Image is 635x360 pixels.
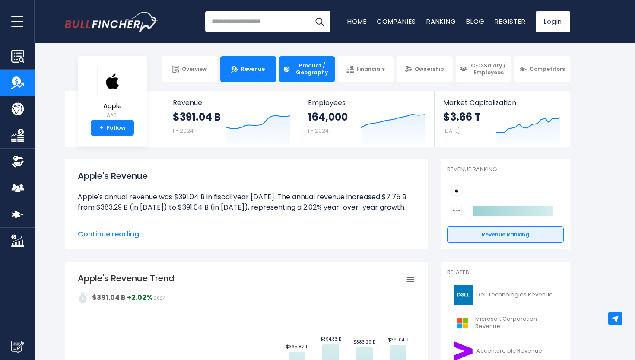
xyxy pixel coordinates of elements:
[338,56,394,82] a: Financials
[447,311,564,335] a: Microsoft Corporation Revenue
[447,166,564,173] p: Revenue Ranking
[11,155,24,168] img: Ownership
[443,99,561,107] span: Market Capitalization
[495,17,525,26] a: Register
[415,66,444,73] span: Ownership
[97,102,127,110] span: Apple
[173,127,194,134] small: FY 2024
[299,91,434,147] a: Employees 164,000 FY 2024
[99,124,104,132] strong: +
[536,11,570,32] a: Login
[435,91,569,147] a: Market Capitalization $3.66 T [DATE]
[65,12,158,32] img: Bullfincher logo
[447,226,564,243] a: Revenue Ranking
[309,11,330,32] button: Search
[97,112,127,119] small: AAPL
[293,62,331,76] span: Product / Geography
[173,110,221,124] strong: $391.04 B
[456,56,511,82] a: CEO Salary / Employees
[426,17,456,26] a: Ranking
[452,285,474,305] img: DELL logo
[286,344,308,350] text: $365.82 B
[97,67,128,121] a: Apple AAPL
[78,192,415,213] li: Apple's annual revenue was $391.04 B in fiscal year [DATE]. The annual revenue increased $7.75 B ...
[154,295,165,302] span: 2024
[353,339,375,345] text: $383.29 B
[470,62,508,76] span: CEO Salary / Employees
[308,127,329,134] small: FY 2024
[92,293,126,303] strong: $391.04 B
[514,56,570,82] a: Competitors
[397,56,452,82] a: Ownership
[65,12,158,32] a: Go to homepage
[452,313,473,333] img: MSFT logo
[447,283,564,307] a: Dell Technologies Revenue
[308,110,348,124] strong: 164,000
[182,66,207,73] span: Overview
[127,293,152,303] strong: +2.02%
[447,269,564,276] p: Related
[466,17,484,26] a: Blog
[347,17,366,26] a: Home
[388,337,408,343] text: $391.04 B
[443,110,481,124] strong: $3.66 T
[320,336,341,342] text: $394.33 B
[162,56,217,82] a: Overview
[530,66,565,73] span: Competitors
[78,169,415,182] h1: Apple's Revenue
[308,99,425,107] span: Employees
[241,66,265,73] span: Revenue
[78,229,415,239] span: Continue reading...
[164,91,299,147] a: Revenue $391.04 B FY 2024
[279,56,335,82] a: Product / Geography
[356,66,385,73] span: Financials
[451,206,462,216] img: Sony Group Corporation competitors logo
[443,127,460,134] small: [DATE]
[78,272,175,284] tspan: Apple's Revenue Trend
[78,292,88,303] img: addasd
[91,120,134,136] a: +Follow
[377,17,416,26] a: Companies
[78,223,415,254] li: Apple's quarterly revenue was $94.04 B in the quarter ending [DATE]. The quarterly revenue increa...
[220,56,276,82] a: Revenue
[451,185,462,196] img: Apple competitors logo
[173,99,291,107] span: Revenue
